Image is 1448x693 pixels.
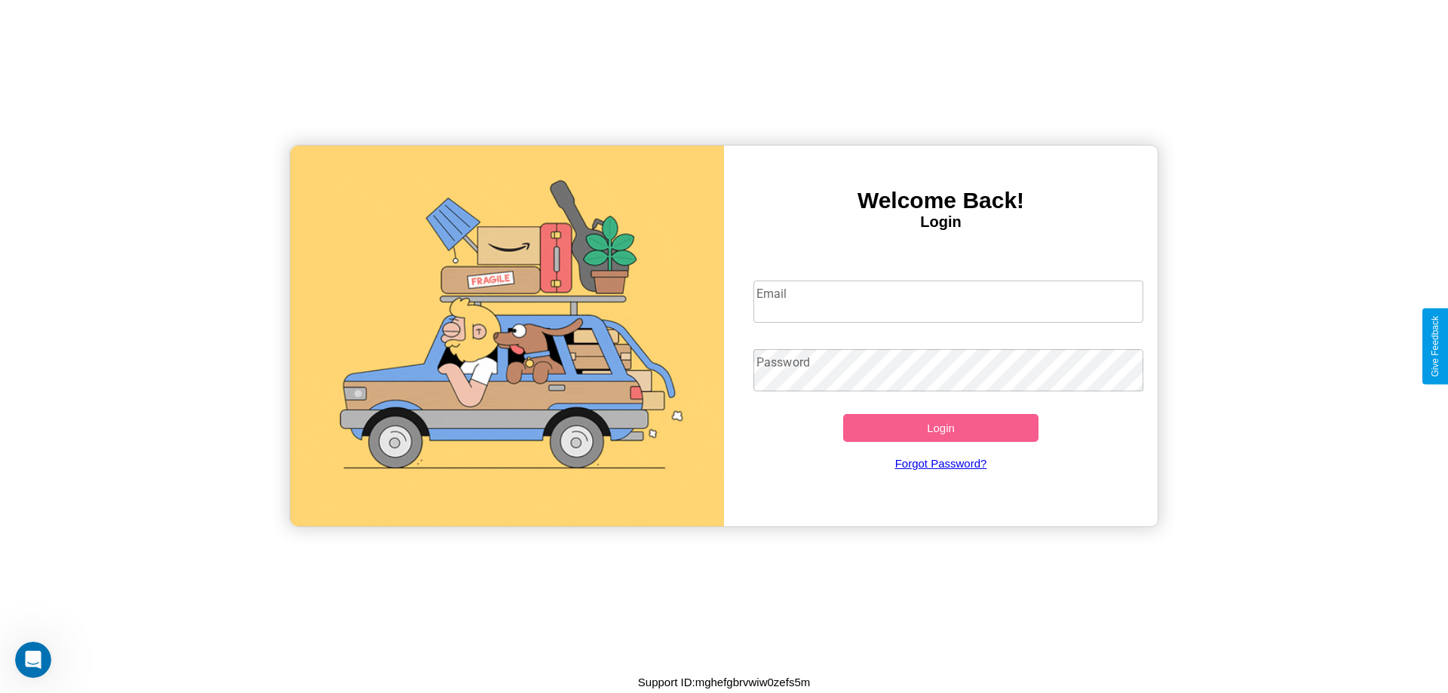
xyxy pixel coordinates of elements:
h3: Welcome Back! [724,188,1158,213]
button: Login [843,414,1038,442]
div: Give Feedback [1430,316,1440,377]
a: Forgot Password? [746,442,1137,485]
img: gif [290,146,724,526]
p: Support ID: mghefgbrvwiw0zefs5m [638,672,810,692]
iframe: Intercom live chat [15,642,51,678]
h4: Login [724,213,1158,231]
